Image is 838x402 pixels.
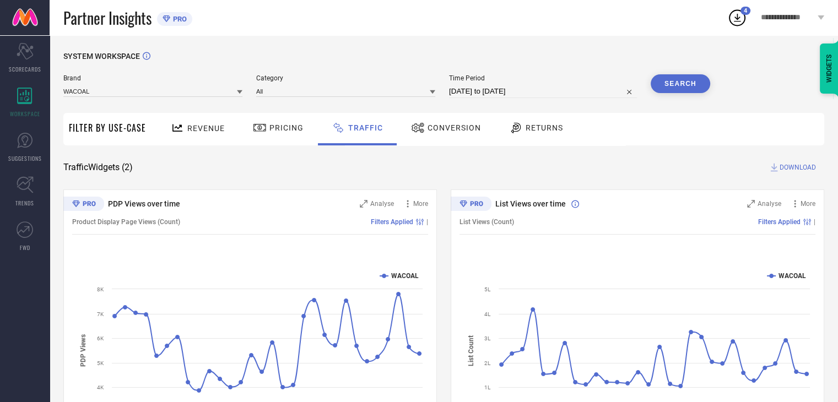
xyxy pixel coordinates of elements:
span: Returns [526,123,563,132]
tspan: List Count [467,335,475,366]
span: Revenue [187,124,225,133]
text: 4K [97,384,104,390]
text: 1L [484,384,491,390]
text: WACOAL [391,272,419,280]
span: | [426,218,428,226]
span: Analyse [370,200,394,208]
text: 4L [484,311,491,317]
text: 2L [484,360,491,366]
span: List Views over time [495,199,566,208]
span: DOWNLOAD [780,162,816,173]
span: Analyse [758,200,781,208]
text: 5K [97,360,104,366]
span: Pricing [269,123,304,132]
span: SUGGESTIONS [8,154,42,162]
input: Select time period [449,85,637,98]
span: Conversion [428,123,481,132]
svg: Zoom [360,200,367,208]
span: More [413,200,428,208]
span: Category [256,74,435,82]
text: 7K [97,311,104,317]
span: Filters Applied [371,218,413,226]
span: List Views (Count) [459,218,514,226]
span: | [814,218,815,226]
span: FWD [20,243,30,252]
div: Premium [63,197,104,213]
text: WACOAL [778,272,806,280]
tspan: PDP Views [79,334,87,367]
text: 5L [484,286,491,292]
span: SYSTEM WORKSPACE [63,52,140,61]
button: Search [651,74,710,93]
span: Partner Insights [63,7,152,29]
span: Brand [63,74,242,82]
text: 8K [97,286,104,292]
text: 6K [97,335,104,341]
span: Traffic [348,123,383,132]
div: Open download list [727,8,747,28]
span: More [801,200,815,208]
span: TRENDS [15,199,34,207]
text: 3L [484,335,491,341]
span: Filter By Use-Case [69,121,146,134]
div: Premium [451,197,491,213]
span: SCORECARDS [9,65,41,73]
svg: Zoom [747,200,755,208]
span: PRO [170,15,187,23]
span: Traffic Widgets ( 2 ) [63,162,133,173]
span: 4 [744,7,747,14]
span: Time Period [449,74,637,82]
span: Product Display Page Views (Count) [72,218,180,226]
span: PDP Views over time [108,199,180,208]
span: WORKSPACE [10,110,40,118]
span: Filters Applied [758,218,801,226]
